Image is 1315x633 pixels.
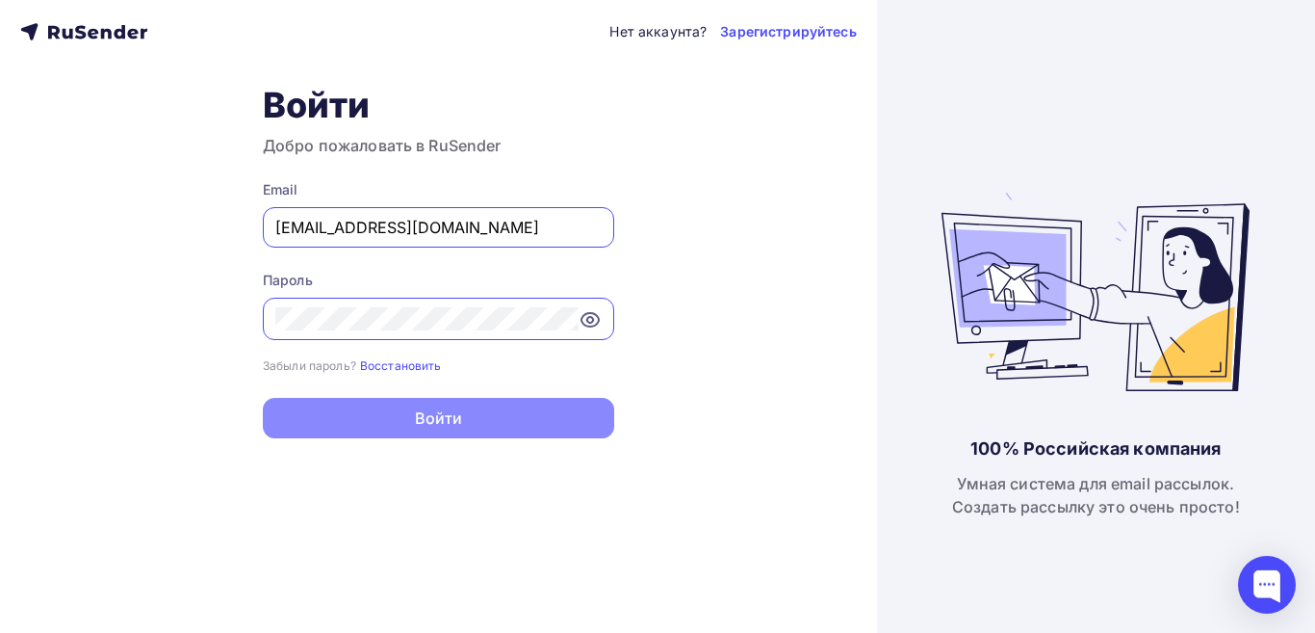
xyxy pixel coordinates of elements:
small: Восстановить [360,358,442,373]
h1: Войти [263,84,614,126]
small: Забыли пароль? [263,358,356,373]
a: Восстановить [360,356,442,373]
a: Зарегистрируйтесь [720,22,856,41]
div: Email [263,180,614,199]
input: Укажите свой email [275,216,602,239]
div: Нет аккаунта? [609,22,707,41]
h3: Добро пожаловать в RuSender [263,134,614,157]
div: Пароль [263,271,614,290]
button: Войти [263,398,614,438]
div: 100% Российская компания [970,437,1221,461]
div: Умная система для email рассылок. Создать рассылку это очень просто! [952,472,1240,518]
